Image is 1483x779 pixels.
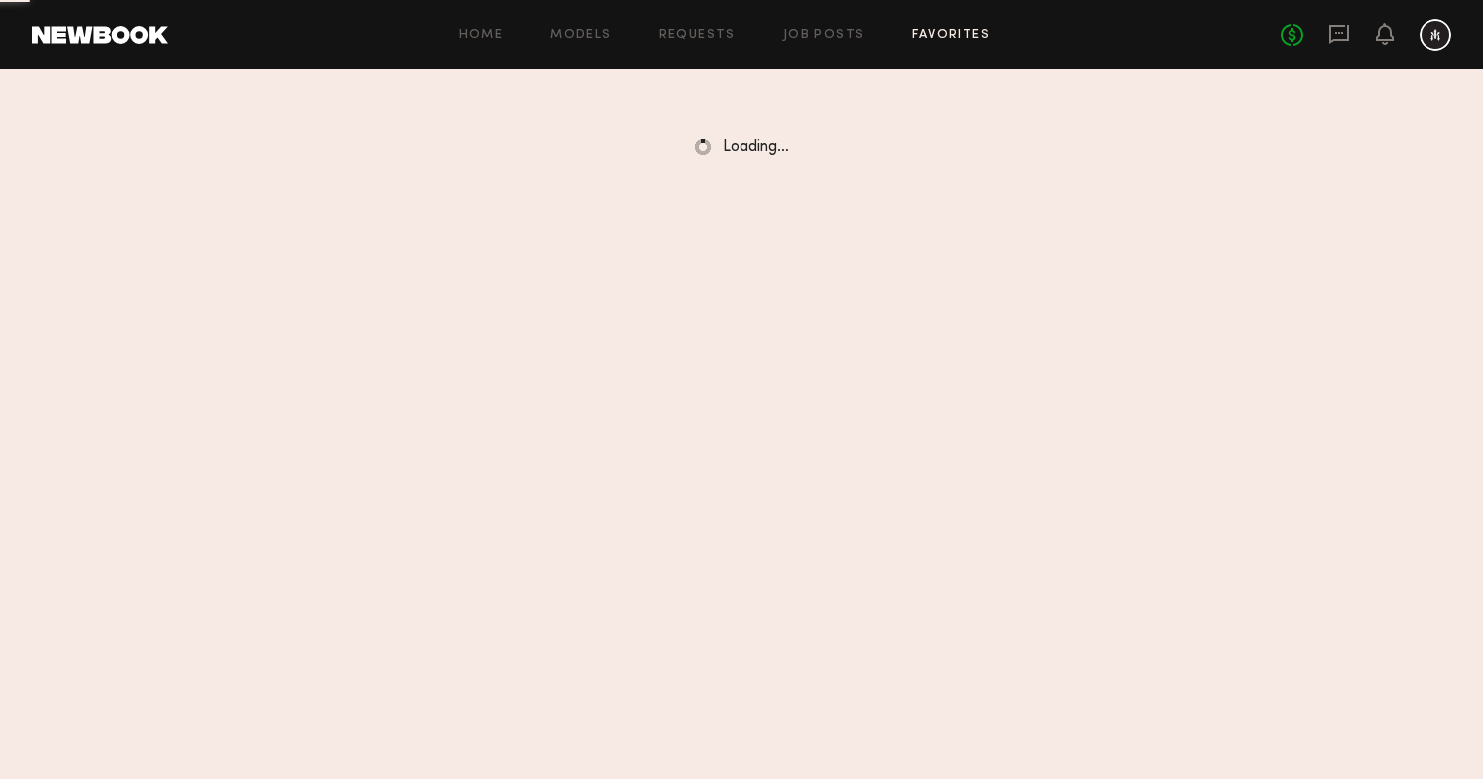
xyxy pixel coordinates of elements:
a: Requests [659,29,736,42]
a: Home [459,29,504,42]
a: Favorites [912,29,990,42]
span: Loading… [723,139,789,156]
a: Job Posts [783,29,865,42]
a: Models [550,29,611,42]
